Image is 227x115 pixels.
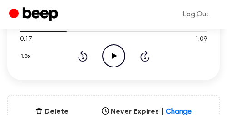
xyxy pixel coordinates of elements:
[20,49,34,64] button: 1.0x
[9,6,60,24] a: Beep
[174,4,218,25] a: Log Out
[195,35,207,44] span: 1:09
[20,35,32,44] span: 0:17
